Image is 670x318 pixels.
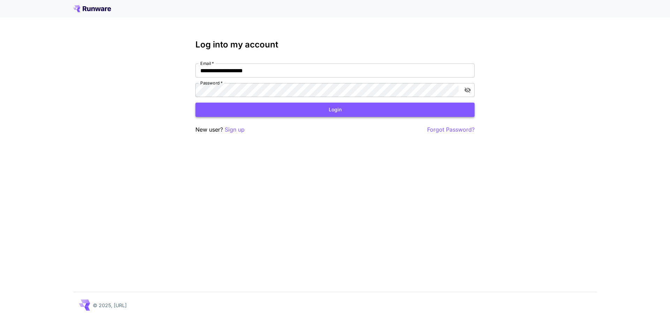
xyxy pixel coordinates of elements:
[225,125,245,134] button: Sign up
[427,125,475,134] button: Forgot Password?
[195,125,245,134] p: New user?
[195,40,475,50] h3: Log into my account
[200,80,223,86] label: Password
[461,84,474,96] button: toggle password visibility
[93,302,127,309] p: © 2025, [URL]
[200,60,214,66] label: Email
[195,103,475,117] button: Login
